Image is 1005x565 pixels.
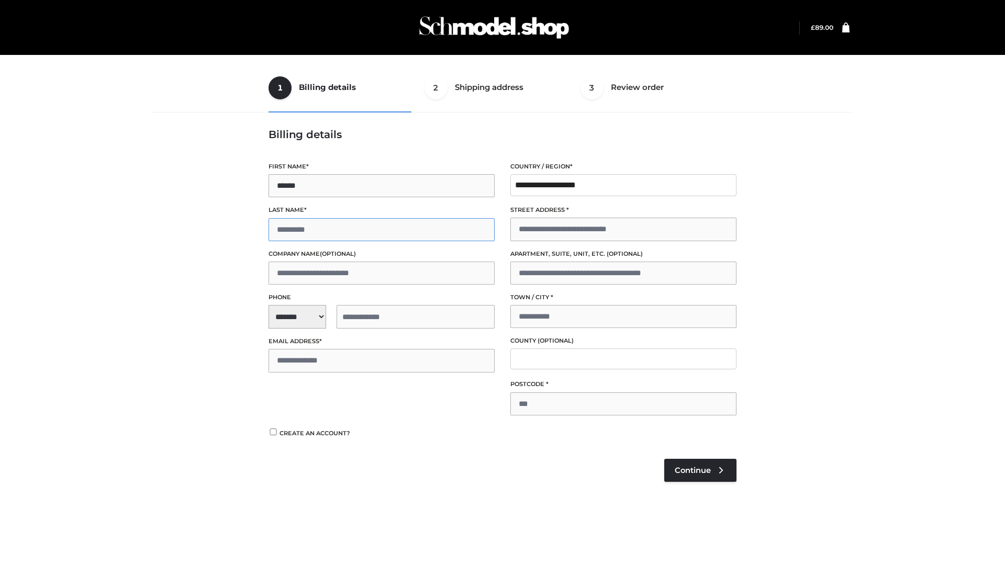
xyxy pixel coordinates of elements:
label: Email address [269,336,495,346]
label: Postcode [510,379,736,389]
a: Continue [664,459,736,482]
label: First name [269,162,495,172]
span: (optional) [320,250,356,257]
label: Apartment, suite, unit, etc. [510,249,736,259]
span: £ [811,24,815,31]
bdi: 89.00 [811,24,833,31]
label: Street address [510,205,736,215]
img: Schmodel Admin 964 [416,7,573,48]
span: Create an account? [280,430,350,437]
label: Last name [269,205,495,215]
label: Company name [269,249,495,259]
label: Town / City [510,292,736,302]
label: Phone [269,292,495,302]
h3: Billing details [269,128,736,141]
label: Country / Region [510,162,736,172]
a: £89.00 [811,24,833,31]
label: County [510,336,736,346]
span: (optional) [607,250,643,257]
input: Create an account? [269,428,278,435]
span: Continue [675,466,711,475]
span: (optional) [538,337,574,344]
